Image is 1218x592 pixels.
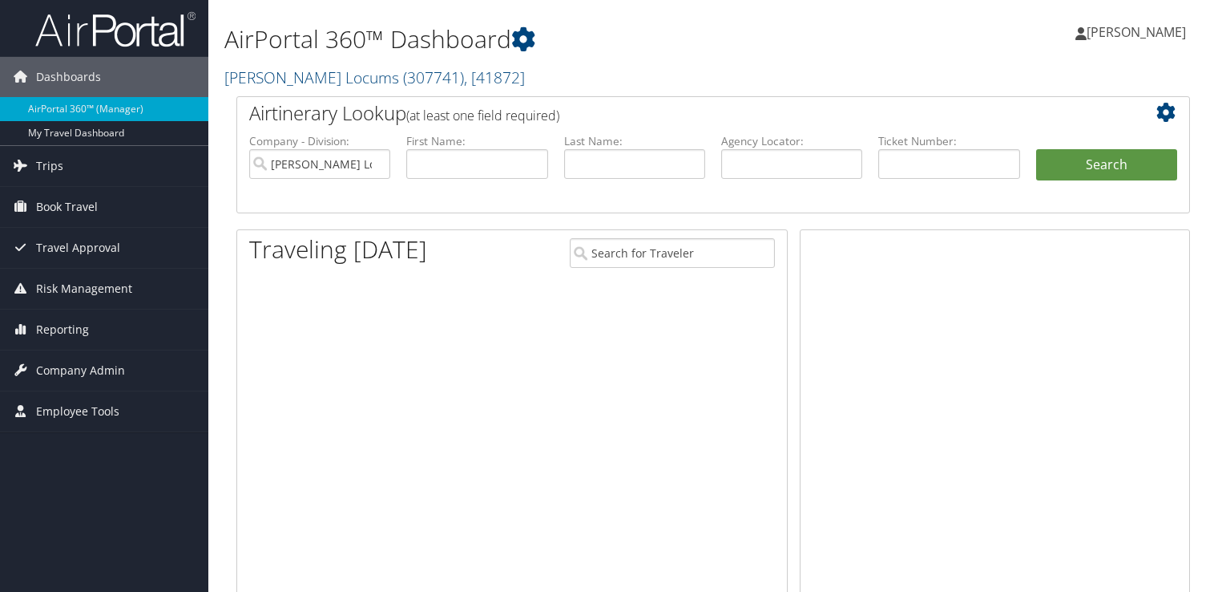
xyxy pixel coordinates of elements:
label: Ticket Number: [878,133,1019,149]
a: [PERSON_NAME] Locums [224,67,525,88]
span: [PERSON_NAME] [1087,23,1186,41]
span: Company Admin [36,351,125,391]
h2: Airtinerary Lookup [249,99,1098,127]
label: Agency Locator: [721,133,862,149]
input: Search for Traveler [570,238,775,268]
span: Dashboards [36,57,101,97]
span: Trips [36,146,63,186]
span: , [ 41872 ] [464,67,525,88]
a: [PERSON_NAME] [1075,8,1202,56]
h1: Traveling [DATE] [249,233,427,266]
span: Book Travel [36,187,98,227]
span: Risk Management [36,269,132,309]
button: Search [1036,149,1177,181]
label: Company - Division: [249,133,390,149]
label: Last Name: [564,133,705,149]
h1: AirPortal 360™ Dashboard [224,22,876,56]
span: (at least one field required) [406,107,559,124]
img: airportal-logo.png [35,10,196,48]
span: Employee Tools [36,391,119,432]
span: Reporting [36,310,89,350]
span: ( 307741 ) [403,67,464,88]
label: First Name: [406,133,547,149]
span: Travel Approval [36,228,120,268]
